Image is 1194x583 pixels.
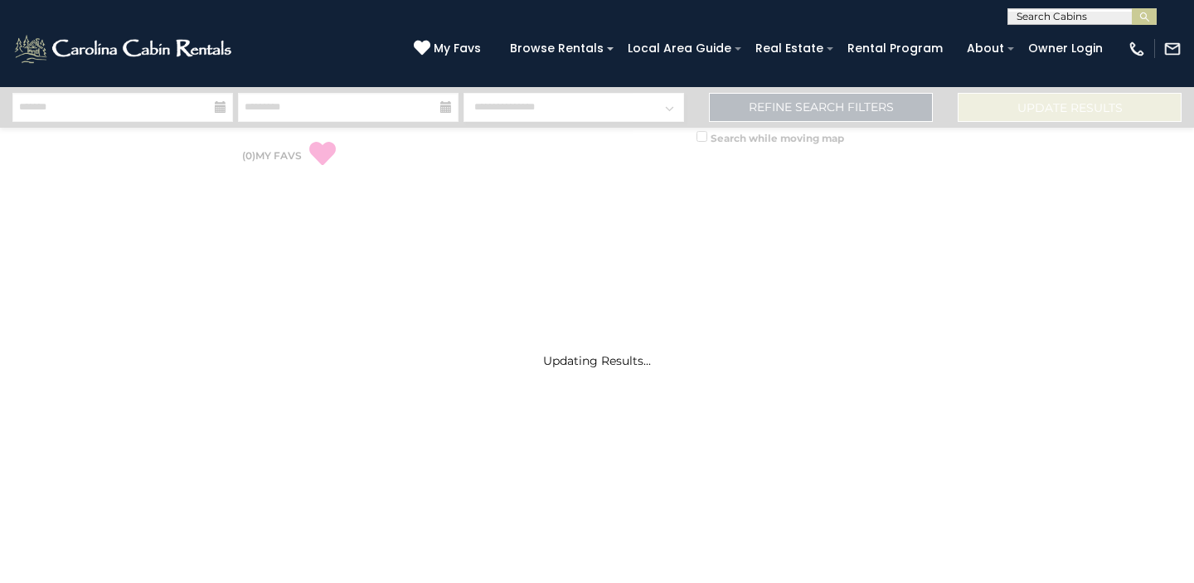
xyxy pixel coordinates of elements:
[414,40,485,58] a: My Favs
[1163,40,1182,58] img: mail-regular-white.png
[502,36,612,61] a: Browse Rentals
[12,32,236,66] img: White-1-2.png
[959,36,1012,61] a: About
[747,36,832,61] a: Real Estate
[839,36,951,61] a: Rental Program
[434,40,481,57] span: My Favs
[1020,36,1111,61] a: Owner Login
[619,36,740,61] a: Local Area Guide
[1128,40,1146,58] img: phone-regular-white.png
